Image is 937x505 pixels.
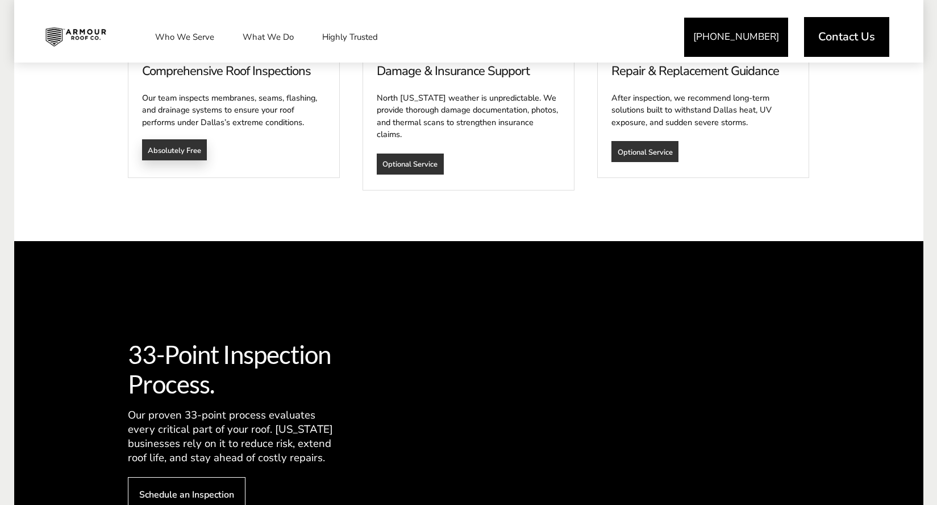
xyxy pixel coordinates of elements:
[142,139,207,160] a: Absolutely Free
[142,85,326,129] div: Our team inspects membranes, seams, flashing, and drainage systems to ensure your roof performs u...
[377,154,444,175] a: Optional Service
[311,23,389,51] a: Highly Trusted
[818,31,875,43] span: Contact Us
[377,85,560,141] div: North [US_STATE] weather is unpredictable. We provide thorough damage documentation, photos, and ...
[382,159,438,168] span: Optional Service
[611,141,678,162] a: Optional Service
[684,18,788,57] a: [PHONE_NUMBER]
[804,17,889,57] a: Contact Us
[128,408,333,465] span: Our proven 33-point process evaluates every critical part of your roof. [US_STATE] businesses rel...
[148,146,201,155] span: Absolutely Free
[36,23,115,51] img: Industrial and Commercial Roofing Company | Armour Roof Co.
[231,23,305,51] a: What We Do
[377,63,560,80] span: Damage & Insurance Support
[618,147,673,156] span: Optional Service
[142,63,326,80] span: Comprehensive Roof Inspections
[611,63,795,80] span: Repair & Replacement Guidance
[128,340,340,400] span: 33-Point Inspection Process.
[611,85,795,129] div: After inspection, we recommend long-term solutions built to withstand Dallas heat, UV exposure, a...
[144,23,226,51] a: Who We Serve
[139,489,234,499] span: Schedule an Inspection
